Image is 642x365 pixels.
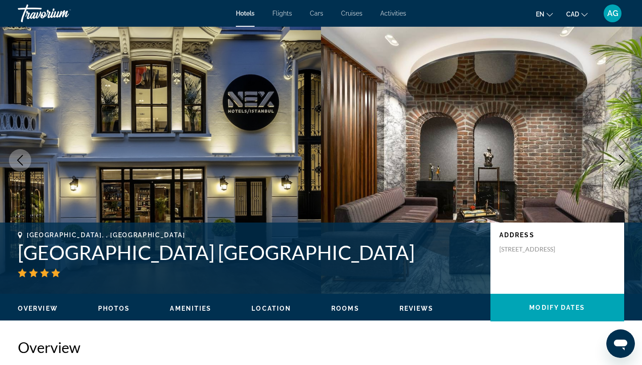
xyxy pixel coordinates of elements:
button: Rooms [331,304,359,312]
span: Reviews [399,305,434,312]
span: Photos [98,305,130,312]
span: AG [607,9,618,18]
span: [GEOGRAPHIC_DATA], , [GEOGRAPHIC_DATA] [27,231,185,239]
a: Flights [272,10,292,17]
button: Reviews [399,304,434,312]
span: Location [251,305,291,312]
button: Photos [98,304,130,312]
button: Location [251,304,291,312]
h1: [GEOGRAPHIC_DATA] [GEOGRAPHIC_DATA] [18,241,481,264]
span: CAD [566,11,579,18]
iframe: Button to launch messaging window [606,329,635,358]
span: Amenities [170,305,211,312]
button: Overview [18,304,58,312]
button: Change currency [566,8,588,20]
p: [STREET_ADDRESS] [499,245,571,253]
button: User Menu [601,4,624,23]
button: Next image [611,149,633,171]
p: Address [499,231,615,239]
span: en [536,11,544,18]
h2: Overview [18,338,624,356]
span: Modify Dates [529,304,585,311]
span: Overview [18,305,58,312]
button: Change language [536,8,553,20]
a: Travorium [18,2,107,25]
button: Amenities [170,304,211,312]
a: Hotels [236,10,255,17]
span: Rooms [331,305,359,312]
button: Modify Dates [490,294,624,321]
a: Cars [310,10,323,17]
button: Previous image [9,149,31,171]
a: Cruises [341,10,362,17]
a: Activities [380,10,406,17]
